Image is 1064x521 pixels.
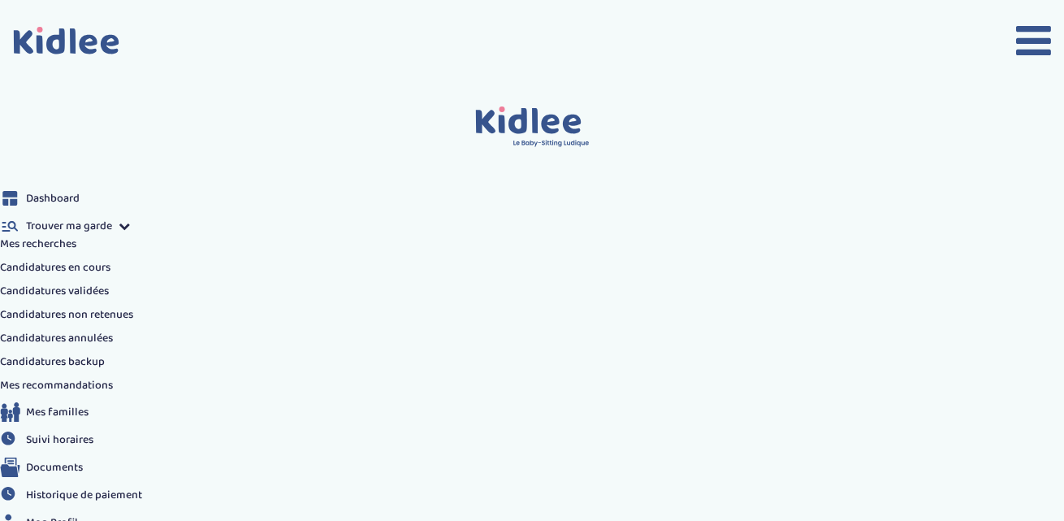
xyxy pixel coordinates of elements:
img: logo.svg [475,106,590,148]
span: Dashboard [26,190,80,207]
span: Suivi horaires [26,432,93,449]
span: Historique de paiement [26,487,142,504]
span: Documents [26,459,83,476]
span: Trouver ma garde [26,218,112,235]
span: Mes familles [26,404,89,421]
